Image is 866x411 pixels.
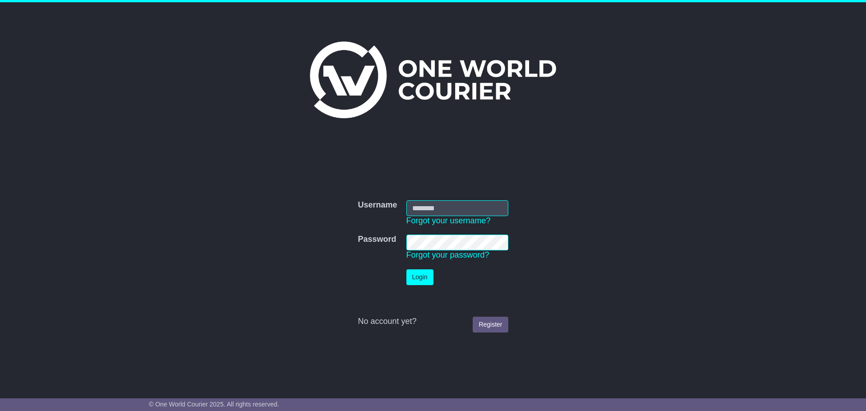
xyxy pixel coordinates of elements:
label: Username [358,200,397,210]
a: Forgot your password? [406,250,489,259]
button: Login [406,269,433,285]
a: Forgot your username? [406,216,491,225]
img: One World [310,42,556,118]
span: © One World Courier 2025. All rights reserved. [149,401,279,408]
div: No account yet? [358,317,508,327]
label: Password [358,235,396,245]
a: Register [473,317,508,332]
